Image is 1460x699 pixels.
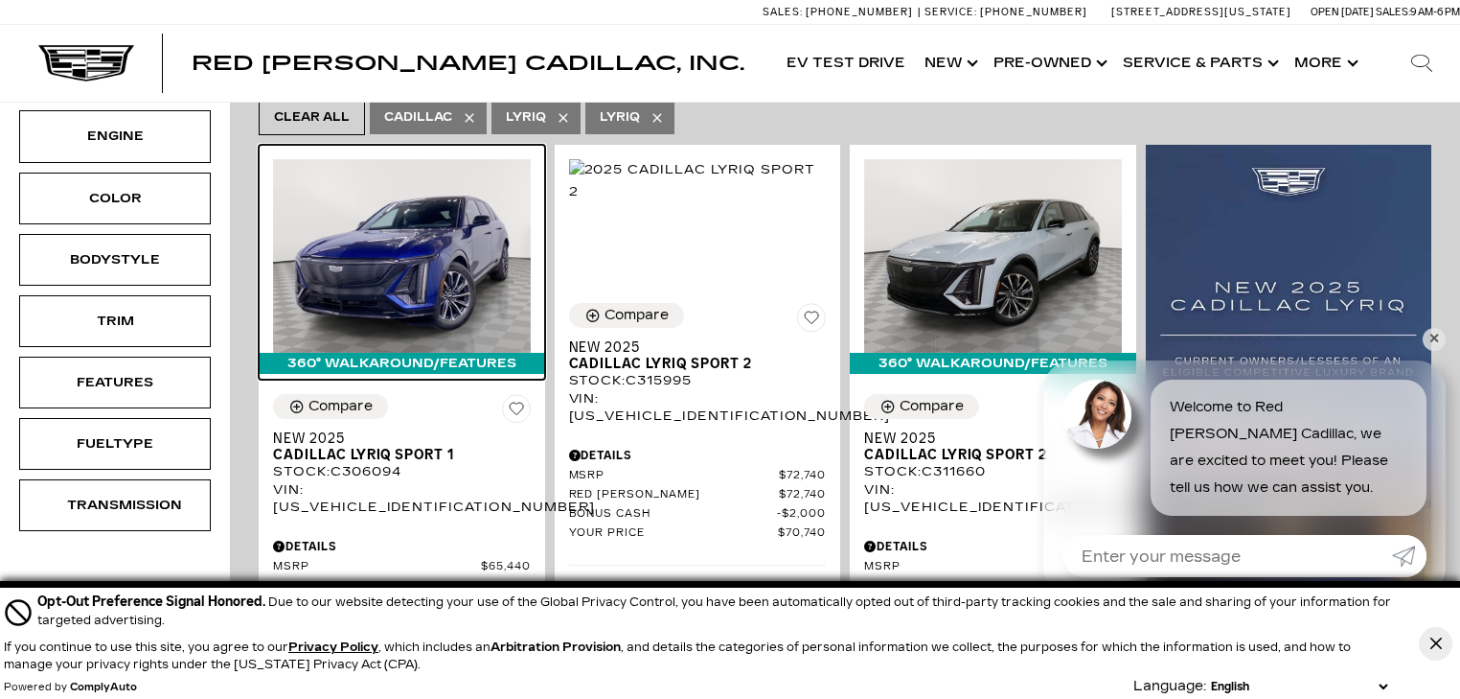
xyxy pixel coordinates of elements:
div: EngineEngine [19,110,211,162]
button: Save Vehicle [797,303,826,339]
span: Sales: [763,6,803,18]
div: Stock : C315995 [569,372,827,389]
span: New 2025 [569,339,812,356]
div: Engine [67,126,163,147]
div: TransmissionTransmission [19,479,211,531]
span: [PHONE_NUMBER] [980,6,1087,18]
span: Your Price [569,526,779,541]
span: Red [PERSON_NAME] [569,488,780,502]
div: VIN: [US_VEHICLE_IDENTIFICATION_NUMBER] [273,481,531,516]
span: $72,740 [779,488,826,502]
div: Compare [900,398,964,415]
span: Cadillac LYRIQ Sport 2 [569,356,812,372]
button: Compare Vehicle [864,394,979,419]
a: Sales: [PHONE_NUMBER] [763,7,918,17]
span: New 2025 [273,431,516,447]
span: MSRP [273,560,481,574]
button: More [1285,25,1364,102]
div: Search [1383,25,1460,102]
button: Close Button [1419,627,1452,661]
span: LYRIQ [600,105,640,129]
span: $2,000 [777,507,826,522]
div: Language: [1133,680,1206,693]
div: TrimTrim [19,295,211,347]
div: 360° WalkAround/Features [259,353,545,374]
div: Color [67,188,163,209]
div: Features [67,372,163,393]
span: MSRP [864,560,1078,574]
div: 360° WalkAround/Features [850,353,1136,374]
span: $70,740 [778,526,826,541]
img: 2025 Cadillac LYRIQ Sport 2 [569,159,827,201]
p: If you continue to use this site, you agree to our , which includes an , and details the categori... [4,641,1351,671]
a: Pre-Owned [984,25,1113,102]
a: Bonus Cash $2,000 [569,507,827,522]
span: Cadillac [384,105,452,129]
a: Red [PERSON_NAME] $72,740 [569,488,827,502]
a: [STREET_ADDRESS][US_STATE] [1111,6,1291,18]
span: Open [DATE] [1311,6,1374,18]
span: Service: [924,6,977,18]
span: New 2025 [864,431,1107,447]
span: MSRP [569,469,780,483]
button: Save Vehicle [502,394,531,431]
div: Pricing Details - New 2025 Cadillac LYRIQ Sport 2 [569,447,827,464]
div: Compare [308,398,373,415]
div: Welcome to Red [PERSON_NAME] Cadillac, we are excited to meet you! Please tell us how we can assi... [1151,380,1426,516]
span: Clear All [274,105,350,129]
span: Lyriq [506,105,546,129]
span: [PHONE_NUMBER] [806,6,913,18]
div: Fueltype [67,433,163,454]
div: Trim [67,311,163,332]
a: New [915,25,984,102]
a: New 2025Cadillac LYRIQ Sport 2 [569,339,827,372]
span: $65,440 [481,560,531,574]
strong: Arbitration Provision [490,641,621,654]
a: Submit [1392,535,1426,577]
div: FeaturesFeatures [19,357,211,408]
span: Cadillac LYRIQ Sport 1 [273,447,516,463]
img: 2025 Cadillac LYRIQ Sport 2 [864,159,1122,352]
div: Transmission [67,495,163,516]
a: New 2025Cadillac LYRIQ Sport 2 [864,431,1122,463]
div: Stock : C311660 [864,463,1122,480]
div: Pricing Details - New 2025 Cadillac LYRIQ Sport 2 [864,538,1122,555]
a: Red [PERSON_NAME] Cadillac, Inc. [192,54,744,73]
div: VIN: [US_VEHICLE_IDENTIFICATION_NUMBER] [864,481,1122,516]
div: VIN: [US_VEHICLE_IDENTIFICATION_NUMBER] [569,390,827,425]
input: Enter your message [1062,535,1392,577]
div: Compare [605,307,669,324]
span: $72,740 [779,469,826,483]
div: BodystyleBodystyle [19,234,211,286]
img: Cadillac Dark Logo with Cadillac White Text [38,45,134,82]
span: Cadillac LYRIQ Sport 2 [864,447,1107,463]
a: New 2025Cadillac LYRIQ Sport 1 [273,431,531,463]
div: Powered by [4,682,137,693]
a: Service & Parts [1113,25,1285,102]
img: 2025 Cadillac LYRIQ Sport 1 [273,159,531,352]
div: Stock : C306094 [273,463,531,480]
span: 9 AM-6 PM [1410,6,1460,18]
span: Sales: [1376,6,1410,18]
u: Privacy Policy [288,641,378,654]
div: Bodystyle [67,249,163,270]
a: Your Price $70,740 [569,526,827,541]
span: Red [PERSON_NAME] Cadillac, Inc. [192,52,744,75]
button: Compare Vehicle [569,303,684,328]
a: EV Test Drive [777,25,915,102]
div: Pricing Details - New 2025 Cadillac LYRIQ Sport 1 [273,538,531,555]
button: Compare Vehicle [273,394,388,419]
div: ColorColor [19,173,211,224]
a: Service: [PHONE_NUMBER] [918,7,1092,17]
a: MSRP $65,440 [273,560,531,574]
a: MSRP $71,215 [864,560,1122,574]
select: Language Select [1206,678,1392,695]
span: Bonus Cash [569,507,778,522]
div: FueltypeFueltype [19,418,211,470]
span: Opt-Out Preference Signal Honored . [37,594,268,610]
a: MSRP $72,740 [569,469,827,483]
img: Agent profile photo [1062,380,1131,449]
a: ComplyAuto [70,682,137,693]
div: Due to our website detecting your use of the Global Privacy Control, you have been automatically ... [37,592,1392,629]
